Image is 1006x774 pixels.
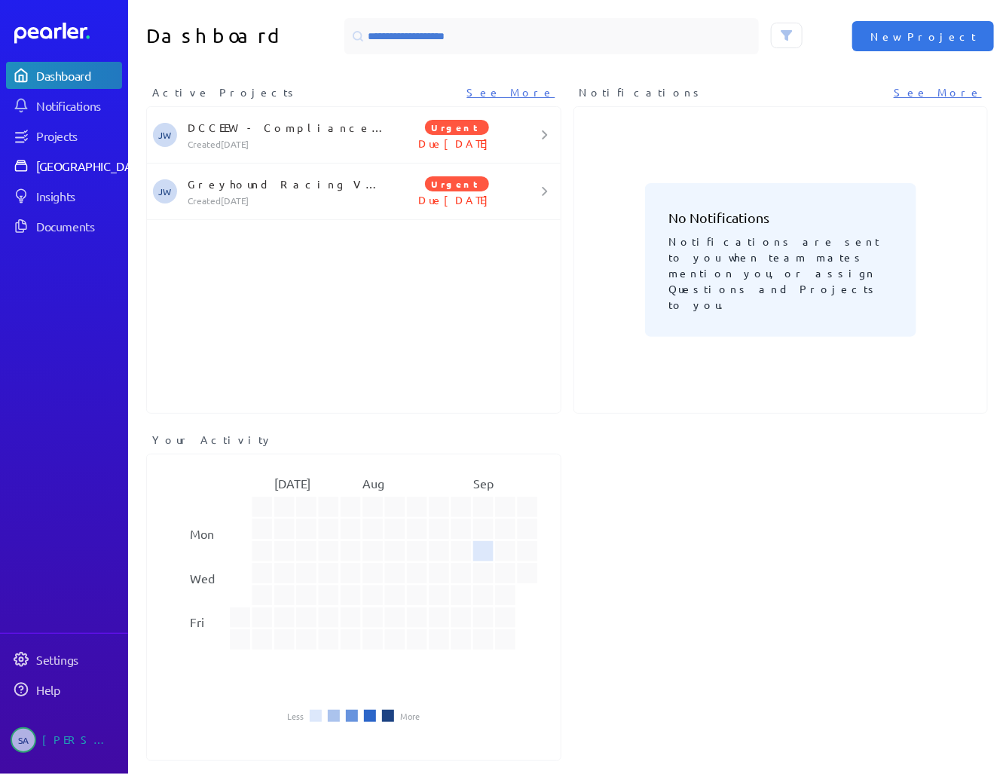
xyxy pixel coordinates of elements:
div: Documents [36,219,121,234]
span: Urgent [425,120,489,135]
p: Due [DATE] [388,192,526,207]
h1: Dashboard [146,18,338,54]
div: Notifications [36,98,121,113]
div: Projects [36,128,121,143]
text: Mon [190,526,214,541]
h3: No Notifications [669,207,892,228]
a: Notifications [6,92,122,119]
span: New Project [870,29,976,44]
a: Insights [6,182,122,210]
div: [GEOGRAPHIC_DATA] [36,158,148,173]
a: Dashboard [6,62,122,89]
a: See More [894,84,982,100]
a: Help [6,676,122,703]
a: SA[PERSON_NAME] [6,721,122,759]
div: [PERSON_NAME] [42,727,118,753]
div: Dashboard [36,68,121,83]
text: Sep [473,476,494,491]
div: Help [36,682,121,697]
div: Settings [36,652,121,667]
a: [GEOGRAPHIC_DATA] [6,152,122,179]
a: Documents [6,213,122,240]
span: Steve Ackermann [11,727,36,753]
span: Your Activity [152,432,274,448]
span: Active Projects [152,84,298,100]
text: Aug [362,476,384,491]
button: New Project [852,21,994,51]
a: Dashboard [14,23,122,44]
a: Settings [6,646,122,673]
p: DCCEEW - Compliance System [188,120,388,135]
a: Projects [6,122,122,149]
a: See More [467,84,555,100]
span: Jeremy Williams [153,179,177,203]
div: Insights [36,188,121,203]
text: Fri [190,615,204,630]
li: More [400,711,420,720]
span: Jeremy Williams [153,123,177,147]
li: Less [287,711,304,720]
span: Notifications [579,84,705,100]
text: Wed [190,571,215,586]
p: Created [DATE] [188,194,388,207]
span: Urgent [425,176,489,191]
p: Created [DATE] [188,138,388,150]
p: Notifications are sent to you when team mates mention you, or assign Questions and Projects to you. [669,228,892,313]
p: Greyhound Racing VIC - Dig GH Lifecyle Tracking [188,176,388,191]
text: [DATE] [274,476,310,491]
p: Due [DATE] [388,136,526,151]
